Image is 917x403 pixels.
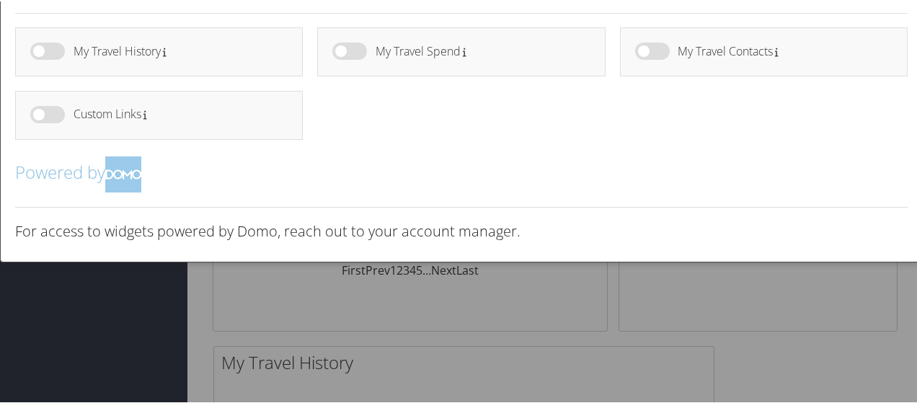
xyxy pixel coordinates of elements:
img: domo-logo.png [105,155,141,191]
h4: Custom Links [74,107,278,119]
h4: My Travel Contacts [678,44,882,56]
h4: My Travel History [74,44,278,56]
h2: Powered by [15,155,908,191]
h4: My Travel Spend [376,44,580,56]
h3: For access to widgets powered by Domo, reach out to your account manager. [15,220,908,240]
